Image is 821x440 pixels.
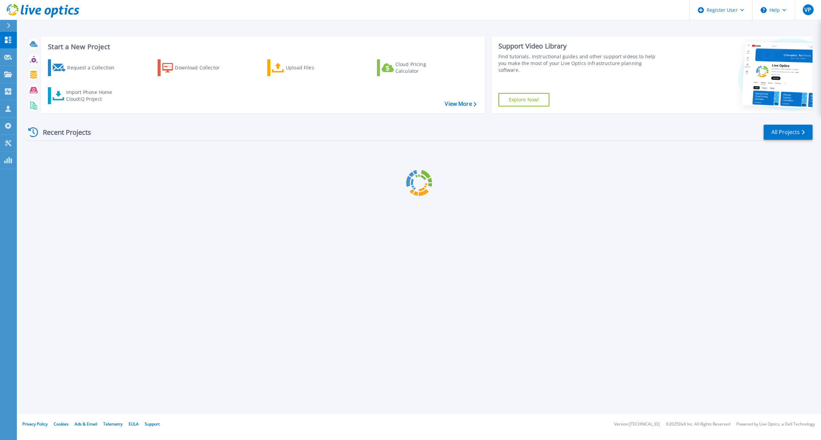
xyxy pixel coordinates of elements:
li: © 2025 Dell Inc. All Rights Reserved [666,422,730,427]
div: Upload Files [286,61,340,74]
div: Recent Projects [26,124,100,140]
a: Upload Files [267,59,343,76]
li: Powered by Live Optics, a Dell Technology [736,422,815,427]
a: Telemetry [103,421,122,427]
a: EULA [129,421,139,427]
div: Request a Collection [67,61,121,74]
a: Download Collector [158,59,233,76]
a: Request a Collection [48,59,123,76]
a: Cloud Pricing Calculator [377,59,452,76]
div: Import Phone Home CloudIQ Project [66,89,119,102]
span: VP [804,7,811,12]
a: Support [145,421,160,427]
div: Cloud Pricing Calculator [395,61,449,74]
a: Ads & Email [75,421,97,427]
div: Find tutorials, instructional guides and other support videos to help you make the most of your L... [498,53,664,73]
li: Version: [TECHNICAL_ID] [614,422,660,427]
div: Support Video Library [498,42,664,51]
a: Cookies [54,421,69,427]
a: View More [445,101,476,107]
h3: Start a New Project [48,43,476,51]
a: Privacy Policy [22,421,48,427]
a: All Projects [764,125,813,140]
div: Download Collector [175,61,229,74]
a: Explore Now! [498,93,550,106]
